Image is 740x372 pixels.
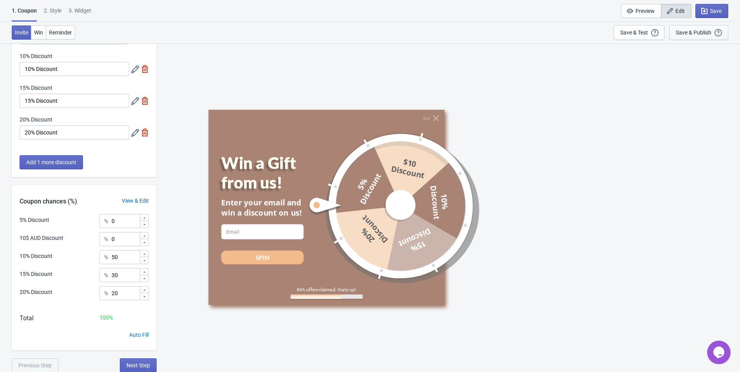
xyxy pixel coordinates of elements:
[31,25,46,40] button: Win
[26,159,76,165] span: Add 1 more discount
[104,234,108,244] div: %
[20,52,52,60] label: 10% Discount
[69,7,91,20] div: 3. Widget
[111,268,139,282] input: Chance
[111,214,139,228] input: Chance
[291,287,363,292] div: 86% offers claimed. Hurry up!
[256,253,269,261] div: SPIN
[111,232,139,246] input: Chance
[676,29,711,36] div: Save & Publish
[34,29,43,36] span: Win
[621,4,661,18] button: Preview
[129,331,149,339] div: Auto Fill
[141,129,149,136] img: delete.svg
[20,270,52,278] div: 15% Discount
[114,197,157,205] div: View & Edit
[46,25,75,40] button: Reminder
[12,7,37,22] div: 1. Coupon
[126,362,150,368] span: Next Step
[221,224,304,240] input: Email
[669,25,728,40] button: Save & Publish
[20,288,52,296] div: 20% Discount
[20,84,52,92] label: 15% Discount
[614,25,664,40] button: Save & Test
[49,29,72,36] span: Reminder
[12,197,85,206] div: Coupon chances (%)
[635,8,655,14] span: Preview
[661,4,691,18] button: Edit
[20,155,83,169] button: Add 1 more discount
[104,216,108,226] div: %
[20,116,52,123] label: 20% Discount
[620,29,648,36] div: Save & Test
[111,286,139,300] input: Chance
[675,8,685,14] span: Edit
[423,116,430,120] div: Quit
[111,250,139,264] input: Chance
[141,97,149,105] img: delete.svg
[20,216,49,224] div: 5% Discount
[104,270,108,280] div: %
[20,252,52,260] div: 10% Discount
[221,153,320,192] div: Win a Gift from us!
[104,252,108,262] div: %
[20,314,34,323] div: Total
[99,314,113,321] span: 100 %
[710,8,722,14] span: Save
[15,29,28,36] span: Invite
[104,289,108,298] div: %
[221,197,304,218] div: Enter your email and win a discount on us!
[707,341,732,364] iframe: chat widget
[44,7,61,20] div: 2 . Style
[695,4,728,18] button: Save
[20,234,63,242] div: 10$ AUD Discount
[12,25,31,40] button: Invite
[141,65,149,73] img: delete.svg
